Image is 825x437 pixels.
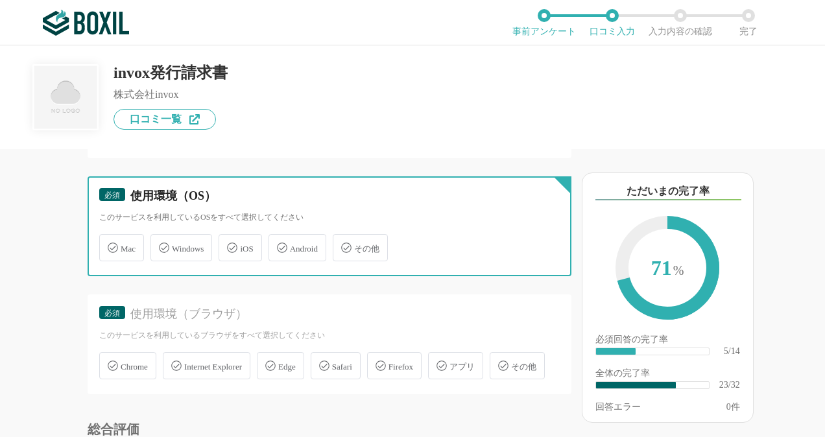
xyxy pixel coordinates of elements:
[332,362,352,372] span: Safari
[240,244,253,254] span: iOS
[290,244,318,254] span: Android
[114,65,228,80] div: invox発行請求書
[726,402,731,412] span: 0
[595,335,740,347] div: 必須回答の完了率
[449,362,475,372] span: アプリ
[724,347,740,356] div: 5/14
[104,191,120,200] span: 必須
[278,362,296,372] span: Edge
[628,229,706,309] span: 71
[130,114,182,124] span: 口コミ一覧
[184,362,242,372] span: Internet Explorer
[511,362,536,372] span: その他
[104,309,120,318] span: 必須
[114,89,228,100] div: 株式会社invox
[130,306,545,322] div: 使用環境（ブラウザ）
[99,330,560,341] div: このサービスを利用しているブラウザをすべて選択してください
[99,212,560,223] div: このサービスを利用しているOSをすべて選択してください
[121,244,136,254] span: Mac
[719,381,740,390] div: 23/32
[172,244,204,254] span: Windows
[646,9,714,36] li: 入力内容の確認
[43,10,129,36] img: ボクシルSaaS_ロゴ
[596,382,676,388] div: ​
[714,9,782,36] li: 完了
[114,109,216,130] a: 口コミ一覧
[354,244,379,254] span: その他
[510,9,578,36] li: 事前アンケート
[578,9,646,36] li: 口コミ入力
[88,423,571,436] div: 総合評価
[726,403,740,412] div: 件
[673,263,684,278] span: %
[596,348,636,355] div: ​
[595,403,641,412] div: 回答エラー
[130,188,545,204] div: 使用環境（OS）
[595,183,741,200] div: ただいまの完了率
[595,369,740,381] div: 全体の完了率
[121,362,148,372] span: Chrome
[389,362,413,372] span: Firefox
